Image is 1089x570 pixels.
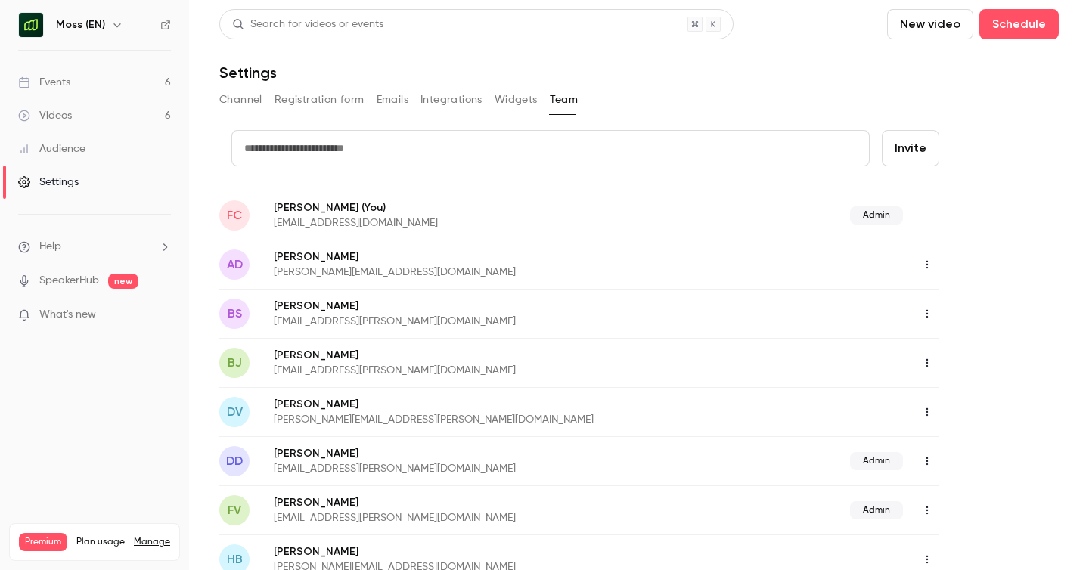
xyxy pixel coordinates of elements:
div: Search for videos or events [232,17,383,33]
span: FV [228,501,241,519]
p: [EMAIL_ADDRESS][PERSON_NAME][DOMAIN_NAME] [274,363,715,378]
div: Settings [18,175,79,190]
span: DD [226,452,243,470]
button: Emails [377,88,408,112]
span: Admin [850,452,903,470]
button: Integrations [420,88,482,112]
span: Premium [19,533,67,551]
p: [PERSON_NAME] [274,397,755,412]
h6: Moss (EN) [56,17,105,33]
span: FC [227,206,242,225]
li: help-dropdown-opener [18,239,171,255]
button: Channel [219,88,262,112]
div: Audience [18,141,85,156]
span: Admin [850,206,903,225]
span: HB [227,550,243,568]
p: [PERSON_NAME] [274,200,644,215]
p: [EMAIL_ADDRESS][PERSON_NAME][DOMAIN_NAME] [274,461,683,476]
button: New video [887,9,973,39]
button: Registration form [275,88,365,112]
p: [EMAIL_ADDRESS][PERSON_NAME][DOMAIN_NAME] [274,314,715,329]
span: new [108,274,138,289]
p: [EMAIL_ADDRESS][PERSON_NAME][DOMAIN_NAME] [274,510,683,525]
p: [PERSON_NAME] [274,495,683,510]
a: Manage [134,536,170,548]
iframe: Noticeable Trigger [153,308,171,322]
span: Plan usage [76,536,125,548]
span: (You) [358,200,386,215]
p: [PERSON_NAME] [274,249,715,265]
p: [PERSON_NAME] [274,348,715,363]
span: Admin [850,501,903,519]
span: BJ [228,354,242,372]
img: Moss (EN) [19,13,43,37]
button: Schedule [979,9,1059,39]
p: [PERSON_NAME] [274,544,715,559]
button: Invite [882,130,939,166]
div: Videos [18,108,72,123]
p: [PERSON_NAME] [274,299,715,314]
p: [PERSON_NAME][EMAIL_ADDRESS][DOMAIN_NAME] [274,265,715,280]
h1: Settings [219,64,277,82]
p: [PERSON_NAME][EMAIL_ADDRESS][PERSON_NAME][DOMAIN_NAME] [274,412,755,427]
p: [PERSON_NAME] [274,446,683,461]
button: Widgets [495,88,538,112]
p: [EMAIL_ADDRESS][DOMAIN_NAME] [274,215,644,231]
span: BS [228,305,242,323]
button: Team [550,88,579,112]
span: Help [39,239,61,255]
span: DV [227,403,243,421]
div: Events [18,75,70,90]
span: What's new [39,307,96,323]
a: SpeakerHub [39,273,99,289]
span: AD [227,256,243,274]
